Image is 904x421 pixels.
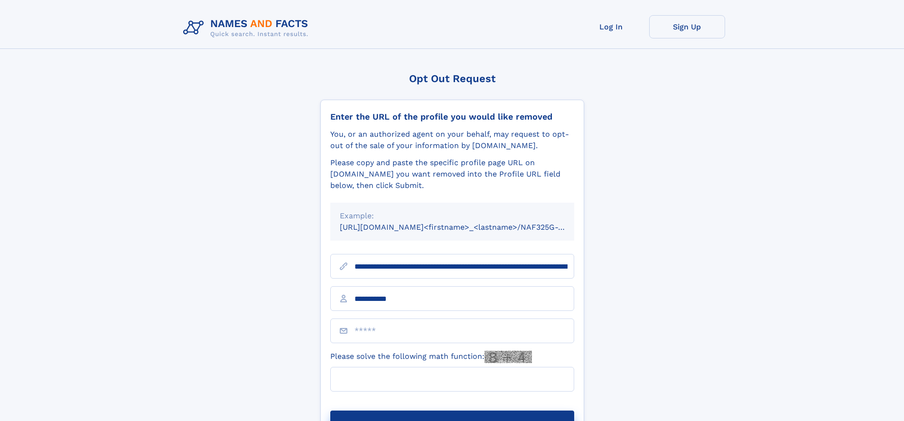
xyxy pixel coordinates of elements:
small: [URL][DOMAIN_NAME]<firstname>_<lastname>/NAF325G-xxxxxxxx [340,223,592,232]
label: Please solve the following math function: [330,351,532,363]
div: Enter the URL of the profile you would like removed [330,112,574,122]
a: Log In [573,15,649,38]
img: Logo Names and Facts [179,15,316,41]
div: Please copy and paste the specific profile page URL on [DOMAIN_NAME] you want removed into the Pr... [330,157,574,191]
div: You, or an authorized agent on your behalf, may request to opt-out of the sale of your informatio... [330,129,574,151]
div: Example: [340,210,565,222]
div: Opt Out Request [320,73,584,84]
a: Sign Up [649,15,725,38]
